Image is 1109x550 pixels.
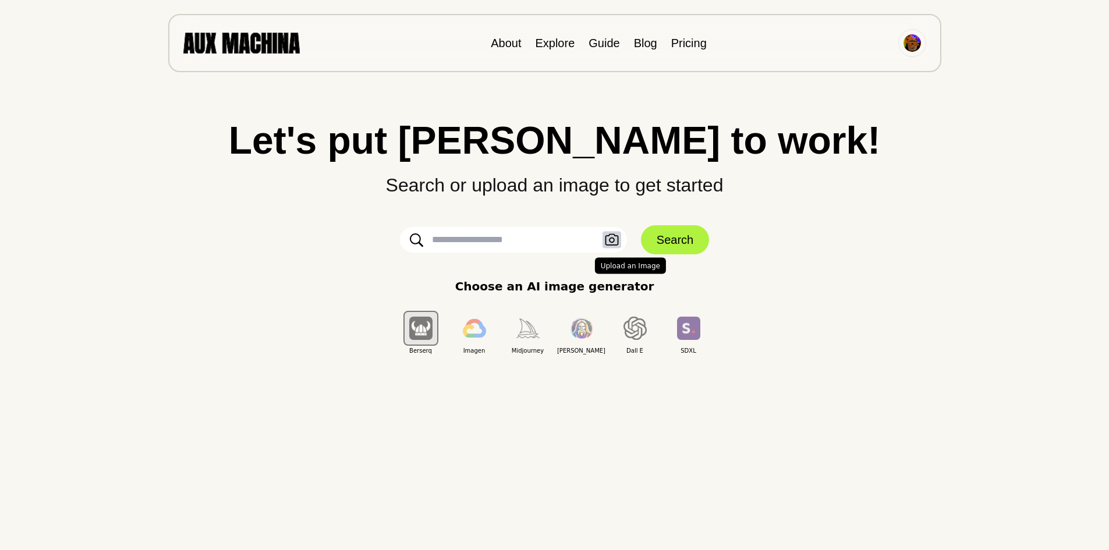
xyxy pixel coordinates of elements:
[183,33,300,53] img: AUX MACHINA
[641,225,709,254] button: Search
[623,317,647,340] img: Dall E
[448,346,501,355] span: Imagen
[516,318,540,338] img: Midjourney
[455,278,654,295] p: Choose an AI image generator
[409,317,433,339] img: Berserq
[634,37,657,49] a: Blog
[595,257,666,274] span: Upload an Image
[608,346,662,355] span: Dall E
[555,346,608,355] span: [PERSON_NAME]
[23,121,1086,159] h1: Let's put [PERSON_NAME] to work!
[570,318,593,339] img: Leonardo
[23,159,1086,199] p: Search or upload an image to get started
[463,319,486,338] img: Imagen
[671,37,707,49] a: Pricing
[677,317,700,339] img: SDXL
[491,37,521,49] a: About
[535,37,575,49] a: Explore
[501,346,555,355] span: Midjourney
[904,34,921,52] img: Avatar
[662,346,715,355] span: SDXL
[589,37,619,49] a: Guide
[394,346,448,355] span: Berserq
[603,232,621,249] button: Upload an Image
